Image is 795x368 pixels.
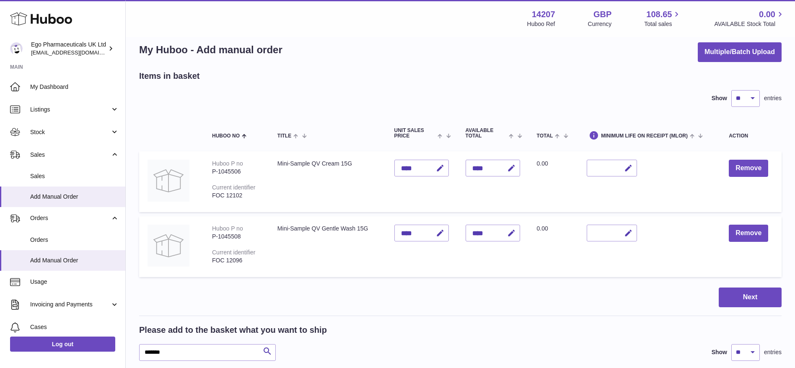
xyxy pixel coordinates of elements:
label: Show [712,94,727,102]
span: 0.00 [537,225,548,232]
div: Huboo P no [212,160,243,167]
span: [EMAIL_ADDRESS][DOMAIN_NAME] [31,49,123,56]
span: Add Manual Order [30,193,119,201]
strong: 14207 [532,9,555,20]
td: Mini-Sample QV Cream 15G [269,151,386,212]
div: Current identifier [212,249,256,256]
img: Mini-Sample QV Gentle Wash 15G [148,225,189,267]
span: entries [764,348,782,356]
span: My Dashboard [30,83,119,91]
td: Mini-Sample QV Gentle Wash 15G [269,216,386,277]
a: 108.65 Total sales [644,9,681,28]
h1: My Huboo - Add manual order [139,43,282,57]
div: P-1045506 [212,168,261,176]
span: Stock [30,128,110,136]
img: Mini-Sample QV Cream 15G [148,160,189,202]
a: Log out [10,337,115,352]
button: Remove [729,160,768,177]
span: Sales [30,151,110,159]
span: Total sales [644,20,681,28]
span: Minimum Life On Receipt (MLOR) [601,133,688,139]
div: P-1045508 [212,233,261,241]
span: Usage [30,278,119,286]
span: Orders [30,214,110,222]
div: Action [729,133,773,139]
div: FOC 12102 [212,192,261,200]
span: 0.00 [759,9,775,20]
div: Huboo P no [212,225,243,232]
button: Next [719,288,782,307]
button: Multiple/Batch Upload [698,42,782,62]
h2: Items in basket [139,70,200,82]
span: 108.65 [646,9,672,20]
span: 0.00 [537,160,548,167]
div: Current identifier [212,184,256,191]
div: Huboo Ref [527,20,555,28]
span: Huboo no [212,133,240,139]
img: internalAdmin-14207@internal.huboo.com [10,42,23,55]
a: 0.00 AVAILABLE Stock Total [714,9,785,28]
div: Ego Pharmaceuticals UK Ltd [31,41,106,57]
span: Unit Sales Price [394,128,436,139]
div: FOC 12096 [212,257,261,264]
span: Invoicing and Payments [30,301,110,308]
h2: Please add to the basket what you want to ship [139,324,327,336]
label: Show [712,348,727,356]
span: AVAILABLE Total [466,128,507,139]
span: AVAILABLE Stock Total [714,20,785,28]
span: Total [537,133,553,139]
div: Currency [588,20,612,28]
span: Cases [30,323,119,331]
span: Title [277,133,291,139]
span: Listings [30,106,110,114]
button: Remove [729,225,768,242]
span: Orders [30,236,119,244]
span: Add Manual Order [30,257,119,264]
strong: GBP [593,9,611,20]
span: Sales [30,172,119,180]
span: entries [764,94,782,102]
